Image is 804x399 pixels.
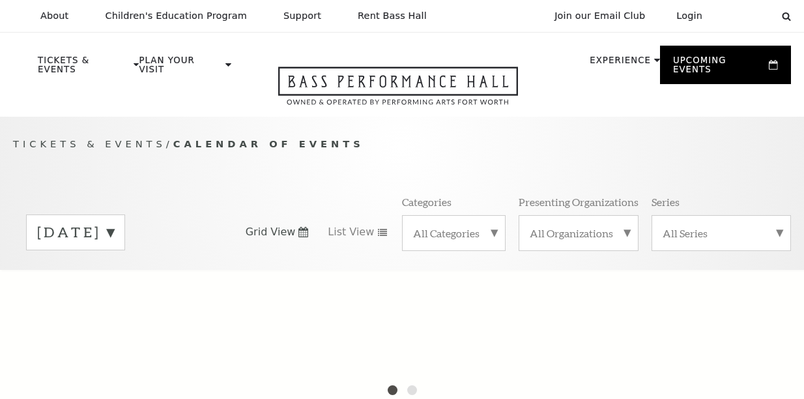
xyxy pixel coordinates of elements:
[37,222,114,243] label: [DATE]
[139,56,222,81] p: Plan Your Visit
[673,56,766,81] p: Upcoming Events
[246,225,296,239] span: Grid View
[40,10,68,22] p: About
[652,195,680,209] p: Series
[590,56,651,72] p: Experience
[402,195,452,209] p: Categories
[105,10,247,22] p: Children's Education Program
[173,138,364,149] span: Calendar of Events
[283,10,321,22] p: Support
[519,195,639,209] p: Presenting Organizations
[13,138,166,149] span: Tickets & Events
[38,56,130,81] p: Tickets & Events
[530,226,627,240] label: All Organizations
[328,225,374,239] span: List View
[358,10,427,22] p: Rent Bass Hall
[13,136,791,153] p: /
[413,226,495,240] label: All Categories
[723,10,769,22] select: Select:
[663,226,780,240] label: All Series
